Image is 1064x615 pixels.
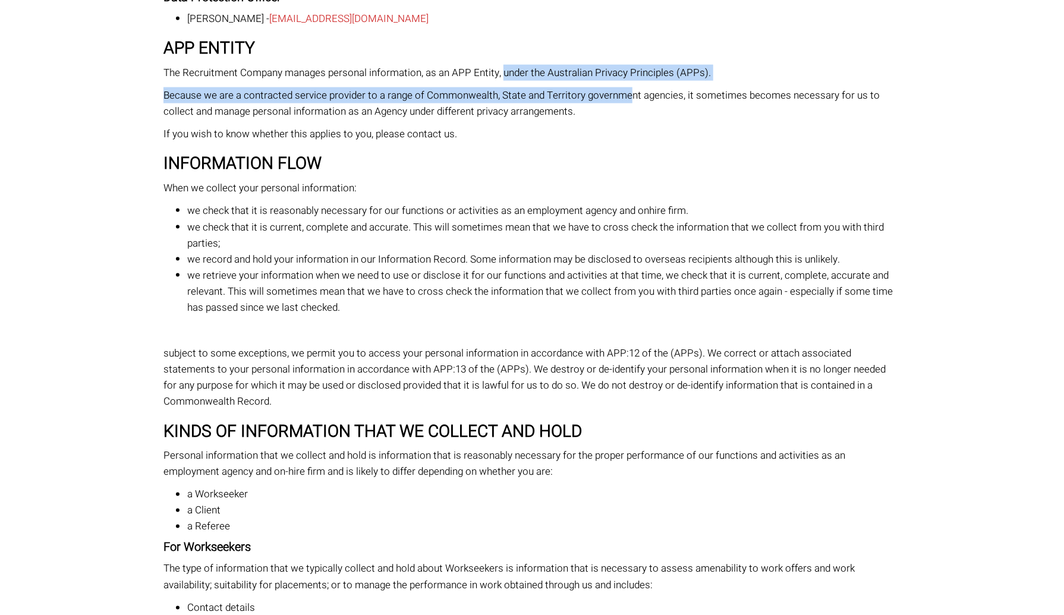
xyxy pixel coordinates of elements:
p: Personal information that we collect and hold is information that is reasonably necessary for the... [163,447,901,480]
li: we check that it is reasonably necessary for our functions or activities as an employment agency ... [187,203,901,219]
li: a Referee [187,519,901,535]
p: The type of information that we typically collect and hold about Workseekers is information that ... [163,561,901,593]
h3: APP ENTITY [163,40,901,58]
p: Because we are a contracted service provider to a range of Commonwealth, State and Territory gove... [163,87,901,119]
p: When we collect your personal information: [163,180,901,196]
h3: INFORMATION FLOW [163,155,901,174]
p: subject to some exceptions, we permit you to access your personal information in accordance with ... [163,345,901,410]
a: [EMAIL_ADDRESS][DOMAIN_NAME] [269,11,429,26]
li: we check that it is current, complete and accurate. This will sometimes mean that we have to cros... [187,219,901,251]
li: we record and hold your information in our Information Record. Some information may be disclosed ... [187,251,901,267]
h4: For Workseekers [163,541,901,554]
p: The Recruitment Company manages personal information, as an APP Entity, under the Australian Priv... [163,65,901,81]
p: If you wish to know whether this applies to you, please contact us. [163,126,901,142]
li: a Client [187,503,901,519]
li: a Workseeker [187,487,901,503]
li: [PERSON_NAME] - [187,11,901,27]
h3: KINDS OF INFORMATION THAT WE COLLECT AND HOLD [163,423,901,441]
li: we retrieve your information when we need to use or disclose it for our functions and activities ... [187,267,901,316]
